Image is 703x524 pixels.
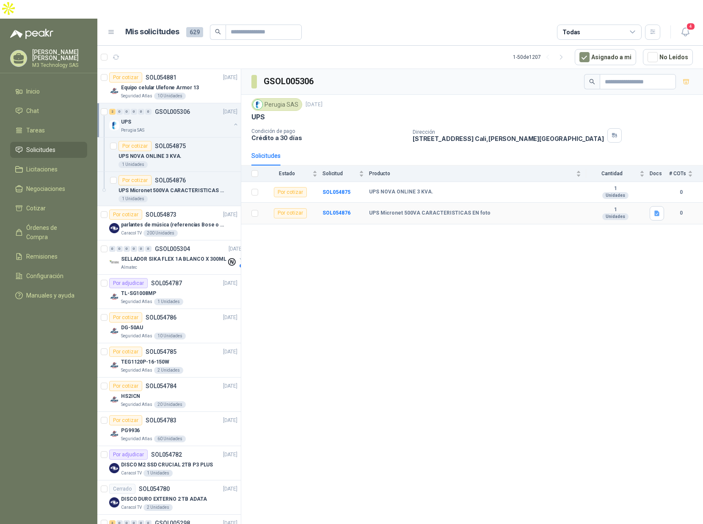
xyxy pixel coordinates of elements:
a: SOL054875 [323,189,350,195]
p: Caracol TV [121,470,142,477]
a: 2 0 0 0 0 0 GSOL005306[DATE] Company LogoUPSPerugia SAS [109,107,239,134]
div: Por adjudicar [109,278,148,288]
p: parlantes de música (referencias Bose o Alexa) CON MARCACION 1 LOGO (Mas datos en el adjunto) [121,221,226,229]
span: 4 [686,22,695,30]
img: Company Logo [109,326,119,336]
a: Por cotizarSOL054876UPS Micronet 500VA CARACTERISTICAS EN foto1 Unidades [97,172,241,206]
p: [DATE] [223,485,237,493]
img: Company Logo [109,360,119,370]
img: Company Logo [253,100,262,109]
p: GSOL005304 [155,246,190,252]
a: 0 0 0 0 0 0 GSOL005304[DATE] Company LogoSELLADOR SIKA FLEX 1A BLANCO X 300MLAlmatec [109,244,245,271]
p: [DATE] [223,451,237,459]
p: UPS [121,118,131,126]
a: Por cotizarSOL054881[DATE] Company LogoEquipo celular Ulefone Armor 13Seguridad Atlas10 Unidades [97,69,241,103]
a: Licitaciones [10,161,87,177]
p: GSOL005306 [155,109,190,115]
p: Perugia SAS [121,127,144,134]
p: [DATE] [223,211,237,219]
div: 0 [131,109,137,115]
span: Chat [26,106,39,116]
div: Unidades [602,213,629,220]
p: SELLADOR SIKA FLEX 1A BLANCO X 300ML [121,255,226,263]
div: 0 [109,246,116,252]
div: 0 [138,246,144,252]
p: SOL054881 [146,74,176,80]
p: Seguridad Atlas [121,333,152,339]
th: Cantidad [586,165,650,182]
div: 1 Unidades [154,298,183,305]
p: Seguridad Atlas [121,436,152,442]
b: 1 [586,185,645,192]
span: Cantidad [586,171,638,177]
div: 2 [109,109,116,115]
div: Todas [562,28,580,37]
div: Por adjudicar [109,450,148,460]
a: Por cotizarSOL054875UPS NOVA ONLINE 3 KVA.1 Unidades [97,138,241,172]
h1: Mis solicitudes [125,26,179,38]
p: SOL054876 [155,177,186,183]
p: [DATE] [229,245,243,253]
a: Órdenes de Compra [10,220,87,245]
b: 0 [669,188,693,196]
p: SOL054780 [139,486,170,492]
p: Caracol TV [121,230,142,237]
span: Negociaciones [26,184,65,193]
div: 2 Unidades [143,504,173,511]
a: Cotizar [10,200,87,216]
div: Solicitudes [251,151,281,160]
p: HS2ICN [121,392,140,400]
p: SOL054785 [146,349,176,355]
th: Solicitud [323,165,369,182]
p: Caracol TV [121,504,142,511]
a: Chat [10,103,87,119]
img: Company Logo [109,120,119,130]
img: Company Logo [109,497,119,507]
div: Por cotizar [109,347,142,357]
span: Solicitudes [26,145,55,154]
p: SOL054787 [151,280,182,286]
p: Seguridad Atlas [121,367,152,374]
a: Por cotizarSOL054785[DATE] Company LogoTEG1120P-16-150WSeguridad Atlas2 Unidades [97,343,241,378]
p: DISCO DURO EXTERNO 2 TB ADATA [121,495,207,503]
div: Unidades [602,192,629,199]
p: UPS Micronet 500VA CARACTERISTICAS EN foto [119,187,224,195]
span: Estado [263,171,311,177]
a: Tareas [10,122,87,138]
span: Manuales y ayuda [26,291,74,300]
p: [PERSON_NAME] [PERSON_NAME] [32,49,87,61]
div: 2 Unidades [154,367,183,374]
p: DG-50AU [121,324,143,332]
div: 0 [138,109,144,115]
a: CerradoSOL054780[DATE] Company LogoDISCO DURO EXTERNO 2 TB ADATACaracol TV2 Unidades [97,480,241,515]
a: Por cotizarSOL054873[DATE] Company Logoparlantes de música (referencias Bose o Alexa) CON MARCACI... [97,206,241,240]
th: # COTs [669,165,703,182]
div: 10 Unidades [154,333,186,339]
p: SOL054786 [146,314,176,320]
p: SOL054873 [146,212,176,218]
span: 629 [186,27,203,37]
div: Por cotizar [274,208,307,218]
th: Producto [369,165,586,182]
div: Por cotizar [109,312,142,323]
div: Cerrado [109,484,135,494]
p: SOL054782 [151,452,182,458]
p: M3 Technology SAS [32,63,87,68]
h3: GSOL005306 [264,75,315,88]
div: Perugia SAS [251,98,302,111]
p: Almatec [121,264,137,271]
a: Por adjudicarSOL054787[DATE] Company LogoTL-SG1008MPSeguridad Atlas1 Unidades [97,275,241,309]
p: [DATE] [223,348,237,356]
b: 0 [669,209,693,217]
p: [DATE] [223,279,237,287]
b: SOL054876 [323,210,350,216]
span: search [215,29,221,35]
p: Condición de pago [251,128,406,134]
p: Dirección [413,129,604,135]
div: 1 Unidades [143,470,173,477]
div: Por cotizar [119,175,152,185]
a: Por adjudicarSOL054782[DATE] Company LogoDISCO M2 SSD CRUCIAL 2TB P3 PLUSCaracol TV1 Unidades [97,446,241,480]
span: Tareas [26,126,45,135]
div: 0 [145,109,152,115]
